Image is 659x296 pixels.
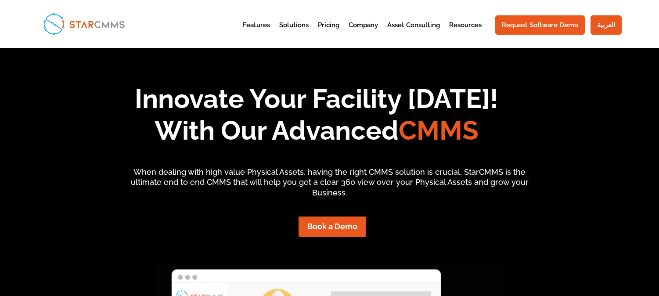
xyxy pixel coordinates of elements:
[299,217,366,236] a: Book a Demo
[449,22,482,43] a: Resources
[122,167,537,198] p: When dealing with high value Physical Assets, having the right CMMS solution is crucial. StarCMMS...
[387,22,440,43] a: Asset Consulting
[349,22,378,43] a: Company
[399,115,479,146] span: CMMS
[495,15,585,35] a: Request Software Demo
[12,83,621,151] h1: Innovate Your Facility [DATE]! With Our Advanced
[591,15,622,35] a: العربية
[279,22,309,43] a: Solutions
[40,9,129,38] img: StarCMMS
[242,22,270,43] a: Features
[318,22,339,43] a: Pricing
